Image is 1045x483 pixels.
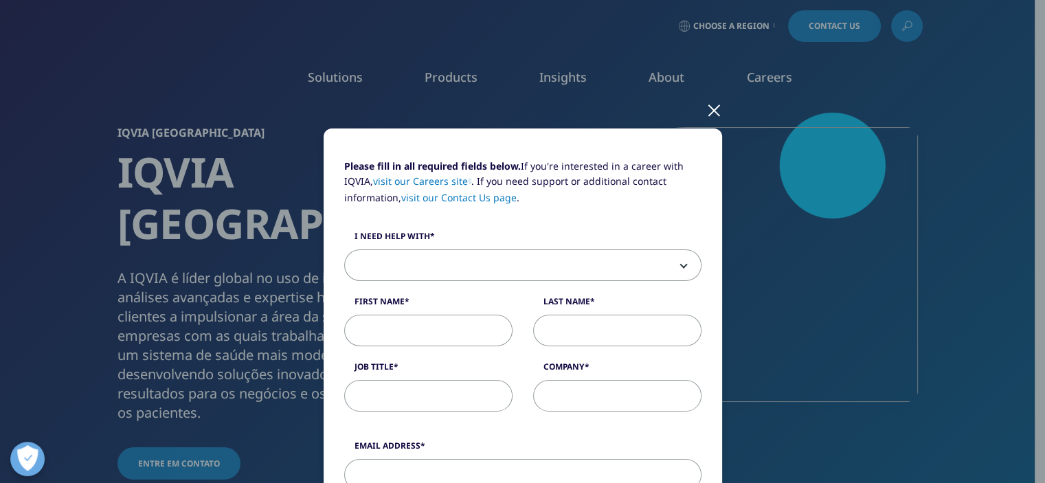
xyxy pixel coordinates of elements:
strong: Please fill in all required fields below. [344,159,521,172]
label: Job Title [344,361,513,380]
label: Email Address [344,440,701,459]
a: visit our Careers site [373,175,472,188]
p: If you're interested in a career with IQVIA, . If you need support or additional contact informat... [344,159,701,216]
a: visit our Contact Us page [401,191,517,204]
label: First Name [344,295,513,315]
label: Last Name [533,295,701,315]
label: Company [533,361,701,380]
button: Abrir preferências [10,442,45,476]
label: I need help with [344,230,701,249]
